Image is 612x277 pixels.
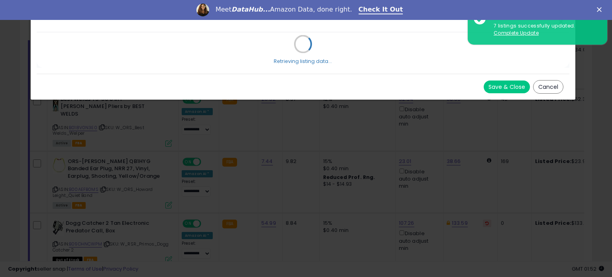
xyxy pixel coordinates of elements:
button: Cancel [533,80,563,94]
i: DataHub... [231,6,270,13]
img: Profile image for Georgie [196,4,209,16]
button: Save & Close [484,81,530,93]
div: Retrieving listing data... [274,58,332,65]
a: Check It Out [359,6,403,14]
div: Meet Amazon Data, done right. [216,6,352,14]
div: 7 listings successfully updated. [488,22,601,37]
u: Complete Update [494,29,539,36]
div: Close [597,7,605,12]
